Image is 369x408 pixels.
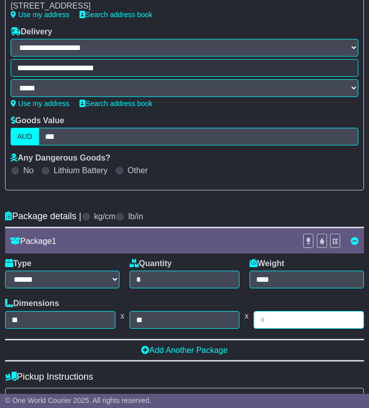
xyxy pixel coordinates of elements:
a: Remove this item [351,237,359,245]
h4: Package details | [5,211,81,222]
label: Delivery [11,27,52,36]
a: Add Another Package [141,346,228,354]
a: Use my address [11,11,69,19]
span: © One World Courier 2025. All rights reserved. [5,396,151,404]
a: Use my address [11,99,69,108]
label: Any Dangerous Goods? [11,153,110,163]
span: x [239,311,254,321]
a: Search address book [79,99,152,108]
label: lb/in [128,212,143,221]
label: Lithium Battery [54,166,108,175]
div: [STREET_ADDRESS] [11,1,340,11]
label: kg/cm [94,212,116,221]
div: Package [5,236,298,246]
a: Search address book [79,11,152,19]
label: AUD [11,128,39,145]
label: Weight [250,259,284,268]
span: 1 [52,237,56,245]
label: No [23,166,33,175]
label: Dimensions [5,298,59,308]
h4: Pickup Instructions [5,372,364,382]
span: x [115,311,130,321]
label: Other [128,166,148,175]
label: Quantity [130,259,172,268]
label: Goods Value [11,116,64,125]
label: Type [5,259,31,268]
